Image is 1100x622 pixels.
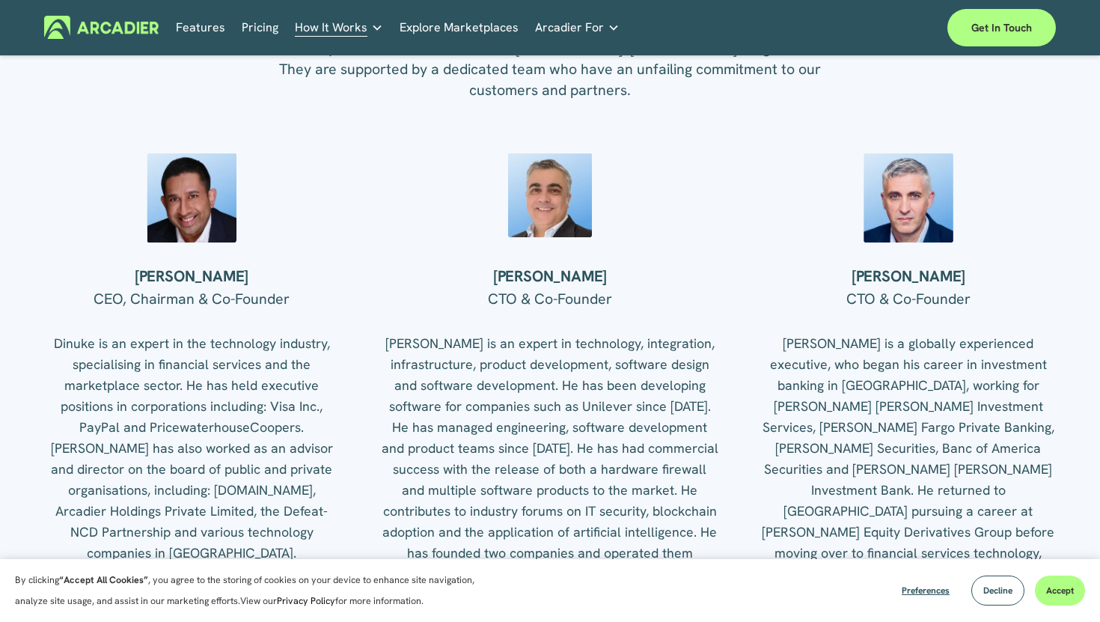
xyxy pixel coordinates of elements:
[761,333,1056,585] p: [PERSON_NAME] is a globally experienced executive, who began his career in investment banking in ...
[176,16,225,39] a: Features
[400,16,519,39] a: Explore Marketplaces
[382,288,719,309] p: CTO & Co-Founder
[535,16,620,39] a: folder dropdown
[761,266,1056,286] h4: [PERSON_NAME]
[947,9,1056,46] a: Get in touch
[242,16,278,39] a: Pricing
[44,333,339,564] p: Dinuke is an expert in the technology industry, specialising in financial services and the market...
[44,16,159,39] img: Arcadier
[983,585,1012,597] span: Decline
[295,17,367,38] span: How It Works
[59,574,148,586] strong: “Accept All Cookies”
[535,17,604,38] span: Arcadier For
[971,576,1024,606] button: Decline
[761,288,1056,309] p: CTO & Co-Founder
[890,576,961,606] button: Preferences
[15,570,501,612] p: By clicking , you agree to the storing of cookies on your device to enhance site navigation, anal...
[902,585,950,597] span: Preferences
[135,266,248,286] strong: [PERSON_NAME]
[1025,550,1100,622] iframe: Chat Widget
[382,266,719,286] h4: [PERSON_NAME]
[277,595,335,607] a: Privacy Policy
[295,16,383,39] a: folder dropdown
[44,288,339,309] p: CEO, Chairman & Co-Founder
